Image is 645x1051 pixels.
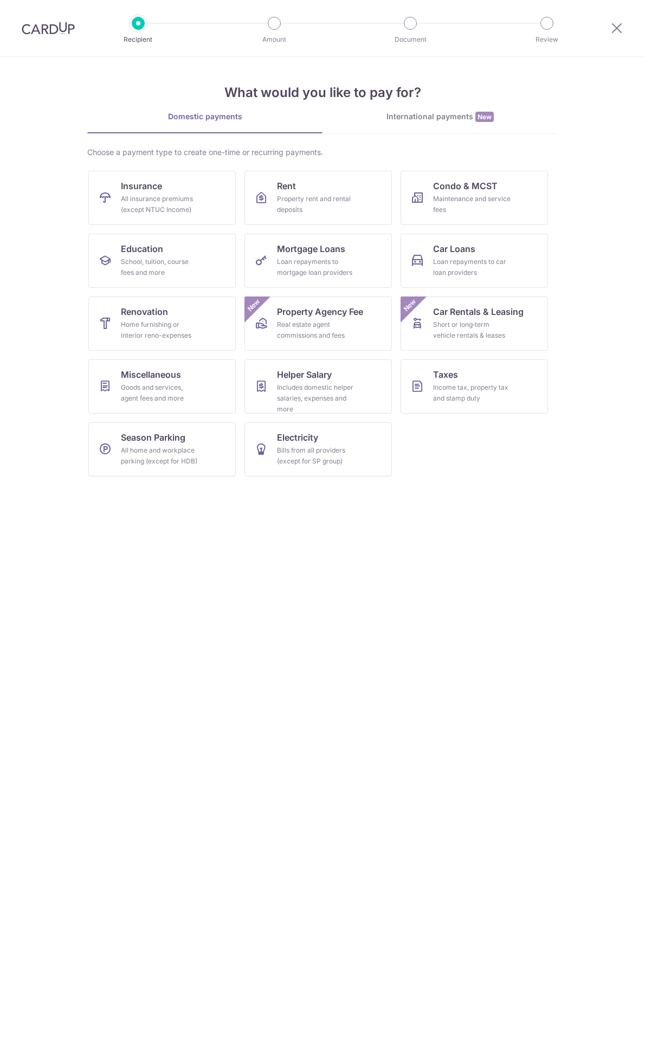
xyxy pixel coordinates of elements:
[401,171,548,225] a: Condo & MCSTMaintenance and service fees
[244,359,392,414] a: Helper SalaryIncludes domestic helper salaries, expenses and more
[433,242,475,255] span: Car Loans
[88,171,236,225] a: InsuranceAll insurance premiums (except NTUC Income)
[433,305,524,318] span: Car Rentals & Leasing
[88,422,236,476] a: Season ParkingAll home and workplace parking (except for HDB)
[22,22,75,35] img: CardUp
[244,171,392,225] a: RentProperty rent and rental deposits
[277,305,363,318] span: Property Agency Fee
[277,319,355,341] div: Real estate agent commissions and fees
[277,368,332,381] span: Helper Salary
[322,111,558,122] div: International payments
[121,431,185,444] span: Season Parking
[121,368,181,381] span: Miscellaneous
[121,305,168,318] span: Renovation
[401,296,548,351] a: Car Rentals & LeasingShort or long‑term vehicle rentals & leasesNew
[121,242,163,255] span: Education
[277,242,345,255] span: Mortgage Loans
[401,296,419,314] span: New
[88,296,236,351] a: RenovationHome furnishing or interior reno-expenses
[277,256,355,278] div: Loan repayments to mortgage loan providers
[433,179,498,192] span: Condo & MCST
[121,382,199,404] div: Goods and services, agent fees and more
[433,256,511,278] div: Loan repayments to car loan providers
[244,422,392,476] a: ElectricityBills from all providers (except for SP group)
[121,179,162,192] span: Insurance
[244,234,392,288] a: Mortgage LoansLoan repayments to mortgage loan providers
[121,256,199,278] div: School, tuition, course fees and more
[475,112,494,122] span: New
[245,296,263,314] span: New
[370,34,450,45] p: Document
[507,34,587,45] p: Review
[87,147,558,158] div: Choose a payment type to create one-time or recurring payments.
[277,194,355,215] div: Property rent and rental deposits
[121,445,199,467] div: All home and workplace parking (except for HDB)
[433,382,511,404] div: Income tax, property tax and stamp duty
[244,296,392,351] a: Property Agency FeeReal estate agent commissions and feesNew
[277,179,296,192] span: Rent
[121,319,199,341] div: Home furnishing or interior reno-expenses
[88,234,236,288] a: EducationSchool, tuition, course fees and more
[234,34,314,45] p: Amount
[87,83,558,102] h4: What would you like to pay for?
[88,359,236,414] a: MiscellaneousGoods and services, agent fees and more
[277,445,355,467] div: Bills from all providers (except for SP group)
[121,194,199,215] div: All insurance premiums (except NTUC Income)
[401,234,548,288] a: Car LoansLoan repayments to car loan providers
[433,194,511,215] div: Maintenance and service fees
[433,368,458,381] span: Taxes
[98,34,178,45] p: Recipient
[277,431,318,444] span: Electricity
[433,319,511,341] div: Short or long‑term vehicle rentals & leases
[277,382,355,415] div: Includes domestic helper salaries, expenses and more
[87,111,322,122] div: Domestic payments
[401,359,548,414] a: TaxesIncome tax, property tax and stamp duty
